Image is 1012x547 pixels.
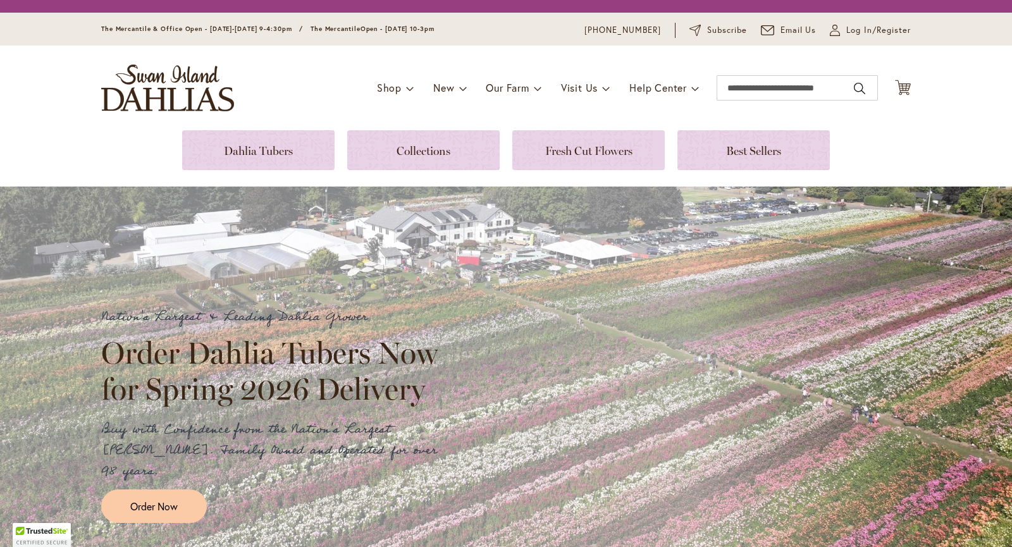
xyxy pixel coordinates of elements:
span: Visit Us [561,81,598,94]
h2: Order Dahlia Tubers Now for Spring 2026 Delivery [101,335,449,406]
span: The Mercantile & Office Open - [DATE]-[DATE] 9-4:30pm / The Mercantile [101,25,361,33]
a: Subscribe [689,24,747,37]
button: Search [854,78,865,99]
span: Email Us [781,24,817,37]
p: Buy with Confidence from the Nation's Largest [PERSON_NAME]. Family Owned and Operated for over 9... [101,419,449,482]
span: Our Farm [486,81,529,94]
span: Open - [DATE] 10-3pm [361,25,435,33]
a: Email Us [761,24,817,37]
a: Log In/Register [830,24,911,37]
p: Nation's Largest & Leading Dahlia Grower [101,307,449,328]
span: Log In/Register [846,24,911,37]
span: Order Now [130,499,178,513]
a: store logo [101,65,234,111]
span: Subscribe [707,24,747,37]
span: Shop [377,81,402,94]
span: New [433,81,454,94]
div: TrustedSite Certified [13,523,71,547]
span: Help Center [629,81,687,94]
a: Order Now [101,489,207,523]
a: [PHONE_NUMBER] [584,24,661,37]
